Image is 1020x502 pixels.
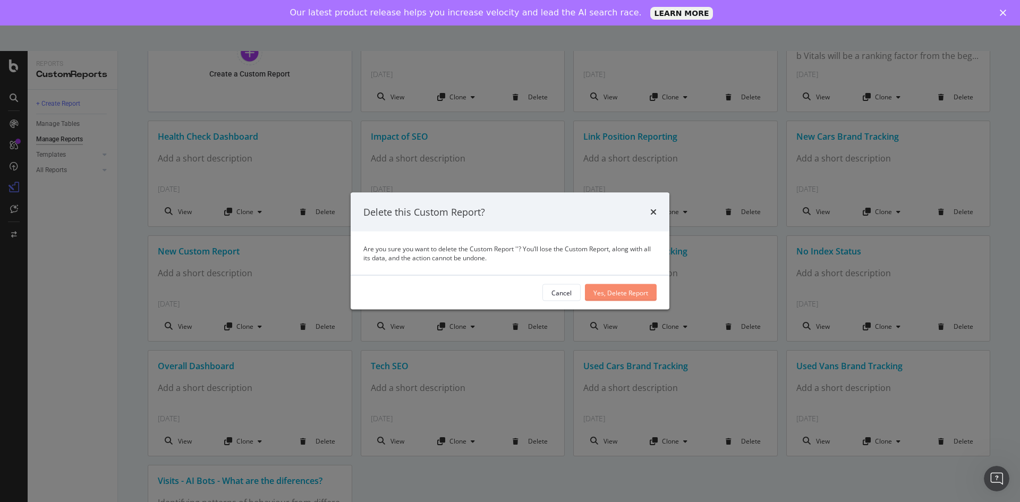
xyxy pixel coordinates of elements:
div: Yes, Delete Report [593,288,648,297]
div: Are you sure you want to delete the Custom Report ''? You’ll lose the Custom Report, along with a... [363,244,657,262]
div: Close [1000,10,1010,16]
div: Our latest product release helps you increase velocity and lead the AI search race. [290,7,642,18]
div: modal [351,192,669,310]
button: Cancel [542,284,581,301]
a: LEARN MORE [650,7,713,20]
div: Delete this Custom Report? [363,205,485,219]
div: times [650,205,657,219]
div: Cancel [551,288,572,297]
button: Yes, Delete Report [585,284,657,301]
iframe: Intercom live chat [984,466,1009,491]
